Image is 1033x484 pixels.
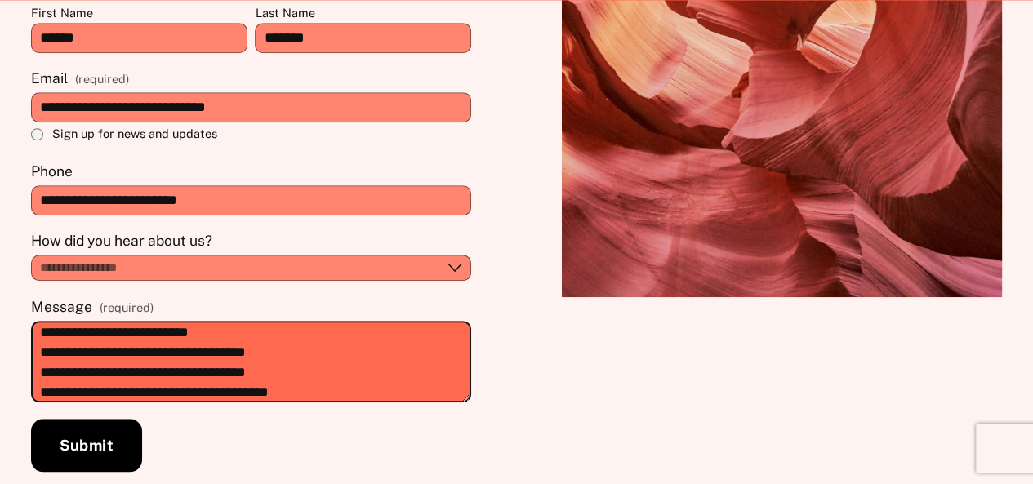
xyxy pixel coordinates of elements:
span: Sign up for news and updates [52,126,217,142]
select: How did you hear about us? [31,255,471,281]
button: Submit [31,419,142,472]
div: First Name [31,5,247,23]
span: Email [31,69,68,89]
span: Phone [31,162,73,182]
span: (required) [75,71,129,87]
span: Message [31,297,92,317]
span: (required) [100,300,154,316]
input: Sign up for news and updates [31,128,43,140]
span: How did you hear about us? [31,231,212,251]
div: Last Name [255,5,471,23]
